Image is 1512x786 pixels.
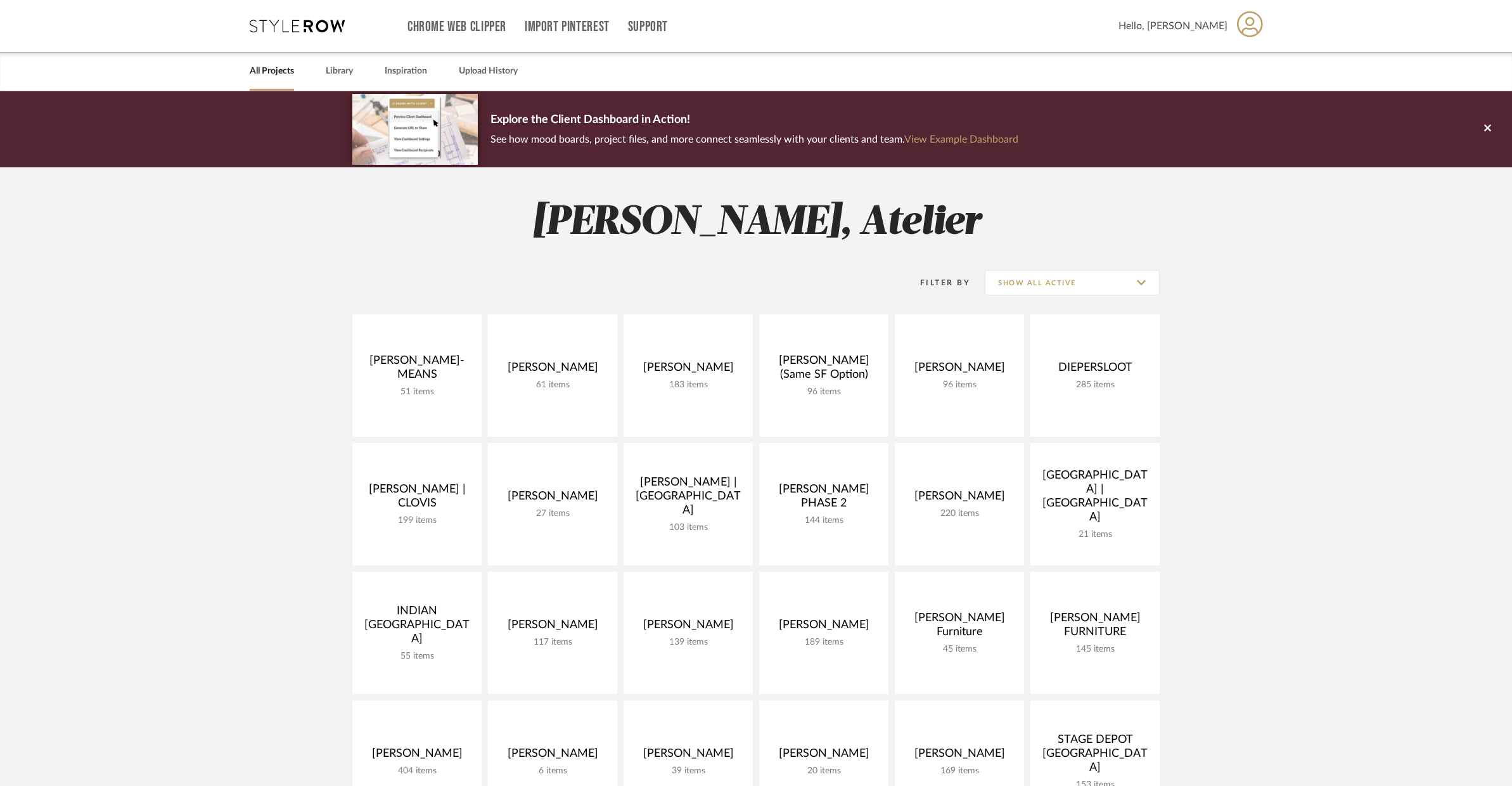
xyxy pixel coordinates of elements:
[905,644,1014,655] div: 45 items
[1041,380,1150,390] div: 285 items
[326,63,353,80] a: Library
[525,22,610,32] a: Import Pinterest
[250,63,294,80] a: All Projects
[769,354,878,387] div: [PERSON_NAME] (Same SF Option)
[498,747,607,766] div: [PERSON_NAME]
[498,380,607,390] div: 61 items
[905,766,1014,776] div: 169 items
[459,63,518,80] a: Upload History
[904,276,970,289] div: Filter By
[769,766,878,776] div: 20 items
[634,618,743,637] div: [PERSON_NAME]
[1041,644,1150,655] div: 145 items
[362,354,471,387] div: [PERSON_NAME]-MEANS
[905,361,1014,380] div: [PERSON_NAME]
[498,637,607,648] div: 117 items
[490,131,1018,148] p: See how mood boards, project files, and more connect seamlessly with your clients and team.
[905,508,1014,519] div: 220 items
[490,110,1018,131] p: Explore the Client Dashboard in Action!
[634,747,743,766] div: [PERSON_NAME]
[362,766,471,776] div: 404 items
[1041,468,1150,529] div: [GEOGRAPHIC_DATA] | [GEOGRAPHIC_DATA]
[498,489,607,508] div: [PERSON_NAME]
[628,22,668,32] a: Support
[769,482,878,515] div: [PERSON_NAME] PHASE 2
[362,387,471,397] div: 51 items
[905,489,1014,508] div: [PERSON_NAME]
[905,747,1014,766] div: [PERSON_NAME]
[634,522,743,533] div: 103 items
[769,387,878,397] div: 96 items
[498,618,607,637] div: [PERSON_NAME]
[407,22,506,32] a: Chrome Web Clipper
[1041,733,1150,780] div: STAGE DEPOT [GEOGRAPHIC_DATA]
[362,651,471,662] div: 55 items
[904,134,1018,145] a: View Example Dashboard
[634,361,743,380] div: [PERSON_NAME]
[634,380,743,390] div: 183 items
[498,361,607,380] div: [PERSON_NAME]
[769,637,878,648] div: 189 items
[385,63,427,80] a: Inspiration
[905,380,1014,390] div: 96 items
[634,766,743,776] div: 39 items
[352,94,478,164] img: d5d033c5-7b12-40c2-a960-1ecee1989c38.png
[498,766,607,776] div: 6 items
[1041,529,1150,540] div: 21 items
[1041,611,1150,644] div: [PERSON_NAME] FURNITURE
[362,747,471,766] div: [PERSON_NAME]
[1118,18,1227,34] span: Hello, [PERSON_NAME]
[769,618,878,637] div: [PERSON_NAME]
[362,482,471,515] div: [PERSON_NAME] | CLOVIS
[905,611,1014,644] div: [PERSON_NAME] Furniture
[769,515,878,526] div: 144 items
[1041,361,1150,380] div: DIEPERSLOOT
[634,637,743,648] div: 139 items
[362,604,471,651] div: INDIAN [GEOGRAPHIC_DATA]
[769,747,878,766] div: [PERSON_NAME]
[498,508,607,519] div: 27 items
[362,515,471,526] div: 199 items
[300,199,1212,247] h2: [PERSON_NAME], Atelier
[634,475,743,522] div: [PERSON_NAME] | [GEOGRAPHIC_DATA]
